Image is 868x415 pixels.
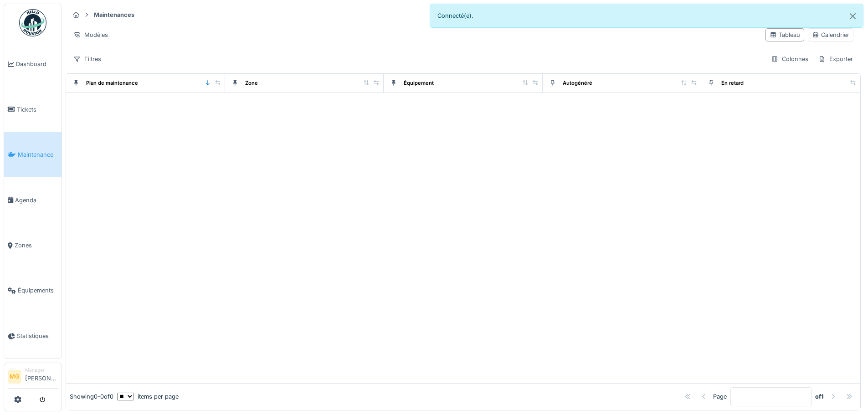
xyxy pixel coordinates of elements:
span: Équipements [18,286,58,295]
a: Dashboard [4,41,62,87]
span: Zones [15,241,58,250]
strong: of 1 [815,392,824,401]
div: Modèles [69,28,112,41]
div: Zone [245,79,258,87]
a: Équipements [4,268,62,313]
div: Filtres [69,52,105,66]
span: Maintenance [18,150,58,159]
a: Zones [4,223,62,268]
div: Autogénéré [563,79,592,87]
li: MG [8,370,21,384]
a: Tickets [4,87,62,132]
div: Plan de maintenance [86,79,138,87]
div: Tableau [770,31,800,39]
div: Calendrier [812,31,849,39]
a: Maintenance [4,132,62,177]
li: [PERSON_NAME] [25,367,58,386]
img: Badge_color-CXgf-gQk.svg [19,9,46,36]
a: Statistiques [4,313,62,359]
span: Statistiques [17,332,58,340]
div: Exporter [814,52,857,66]
div: Showing 0 - 0 of 0 [70,392,113,401]
strong: Maintenances [90,10,138,19]
span: Dashboard [16,60,58,68]
a: Agenda [4,177,62,222]
a: MG Manager[PERSON_NAME] [8,367,58,389]
div: items per page [117,392,179,401]
div: En retard [721,79,744,87]
span: Tickets [17,105,58,114]
div: Connecté(e). [430,4,864,28]
div: Page [713,392,727,401]
div: Équipement [404,79,434,87]
button: Close [842,4,863,28]
div: Colonnes [767,52,812,66]
div: Manager [25,367,58,374]
span: Agenda [15,196,58,205]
